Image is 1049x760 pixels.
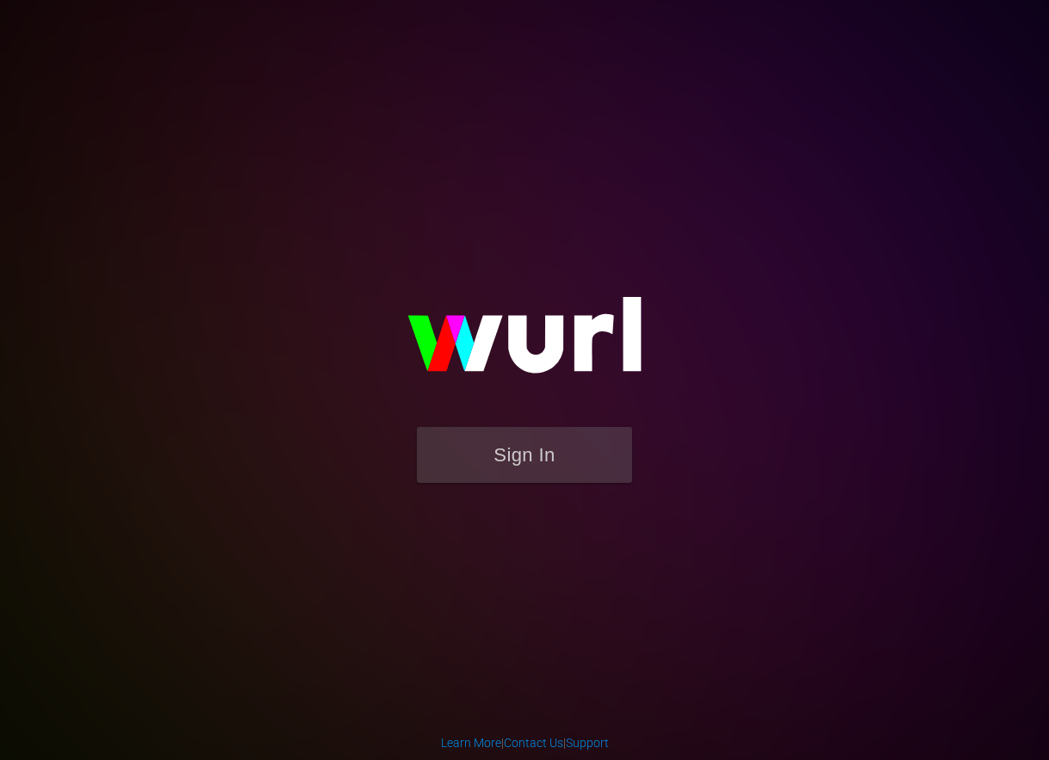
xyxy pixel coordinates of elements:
[441,736,501,750] a: Learn More
[441,734,609,751] div: | |
[566,736,609,750] a: Support
[504,736,563,750] a: Contact Us
[352,260,697,427] img: wurl-logo-on-black-223613ac3d8ba8fe6dc639794a292ebdb59501304c7dfd60c99c58986ef67473.svg
[417,427,632,483] button: Sign In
